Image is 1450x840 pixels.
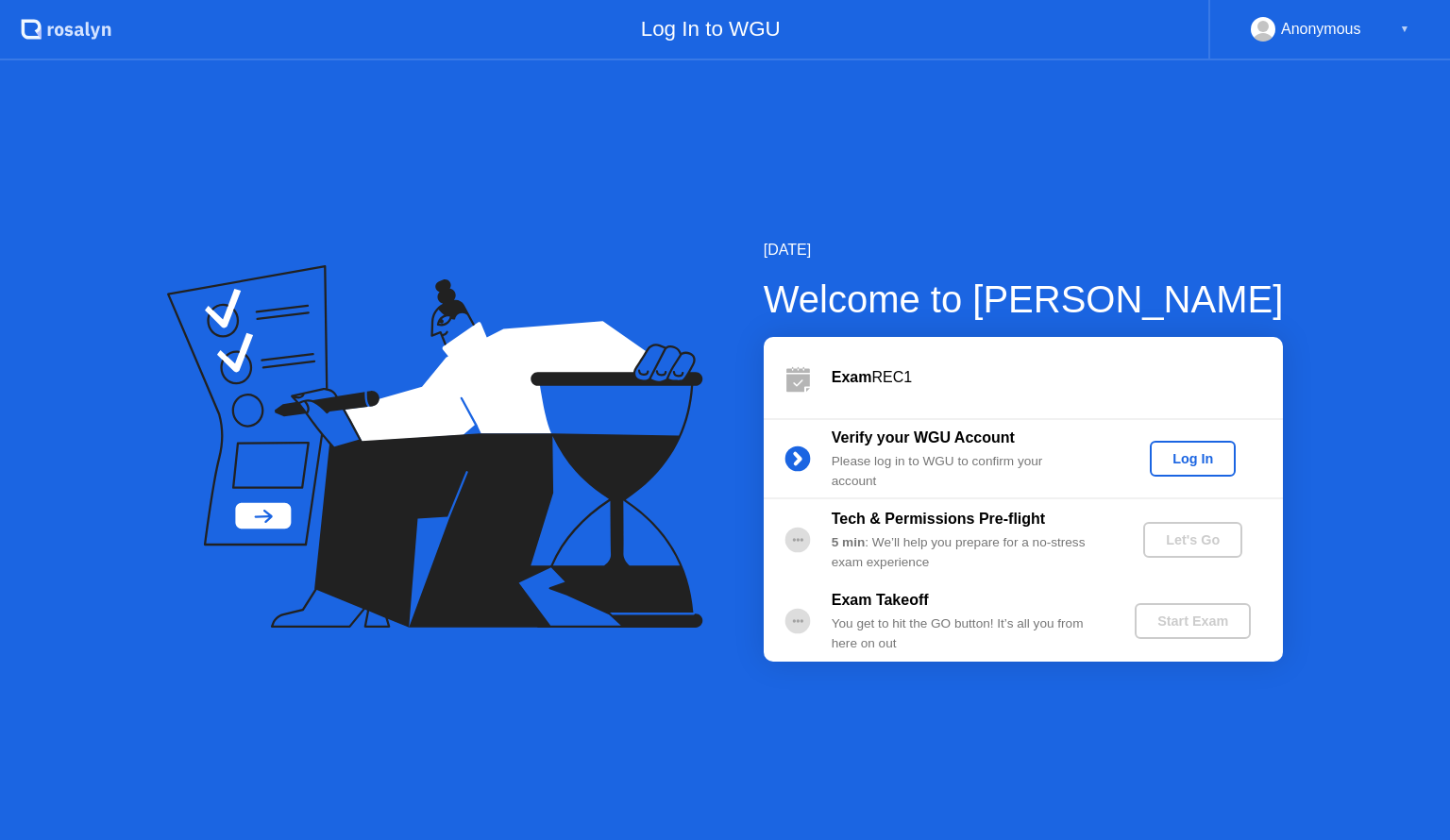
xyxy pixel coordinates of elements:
div: Anonymous [1281,17,1361,42]
button: Start Exam [1135,603,1251,639]
div: Please log in to WGU to confirm your account [832,452,1104,491]
button: Let's Go [1143,522,1242,558]
button: Log In [1150,441,1236,477]
div: Let's Go [1151,532,1235,547]
div: ▼ [1400,17,1409,42]
div: Start Exam [1142,613,1243,629]
b: Exam Takeoff [832,592,929,608]
b: Exam [832,369,872,385]
b: Tech & Permissions Pre-flight [832,511,1045,527]
div: Log In [1157,451,1228,466]
div: [DATE] [764,239,1284,261]
div: You get to hit the GO button! It’s all you from here on out [832,614,1104,653]
b: 5 min [832,535,866,549]
div: : We’ll help you prepare for a no-stress exam experience [832,533,1104,572]
div: Welcome to [PERSON_NAME] [764,271,1284,328]
div: REC1 [832,366,1283,389]
b: Verify your WGU Account [832,429,1015,445]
